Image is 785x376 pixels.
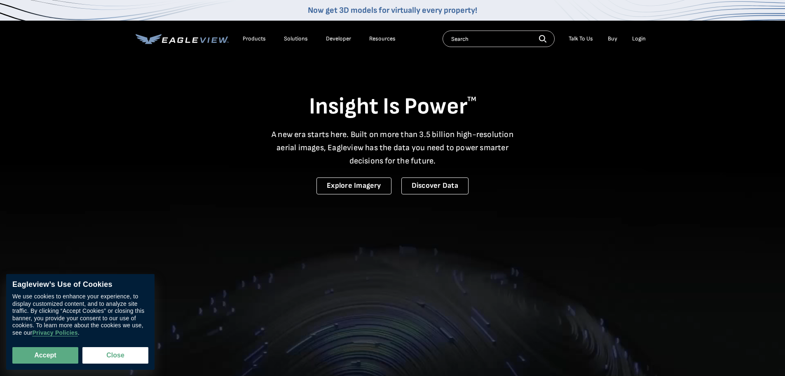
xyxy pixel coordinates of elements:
[316,177,391,194] a: Explore Imagery
[284,35,308,43] div: Solutions
[12,347,78,364] button: Accept
[308,5,477,15] a: Now get 3D models for virtually every property!
[12,293,148,337] div: We use cookies to enhance your experience, to display customized content, and to analyze site tra...
[369,35,396,43] div: Resources
[82,347,148,364] button: Close
[326,35,351,43] a: Developer
[401,177,469,194] a: Discover Data
[32,330,77,337] a: Privacy Policies
[136,92,650,121] h1: Insight Is Power
[12,280,148,289] div: Eagleview’s Use of Cookies
[267,128,519,168] p: A new era starts here. Built on more than 3.5 billion high-resolution aerial images, Eagleview ha...
[467,95,476,103] sup: TM
[608,35,617,43] a: Buy
[632,35,646,43] div: Login
[569,35,593,43] div: Talk To Us
[243,35,266,43] div: Products
[443,31,555,47] input: Search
